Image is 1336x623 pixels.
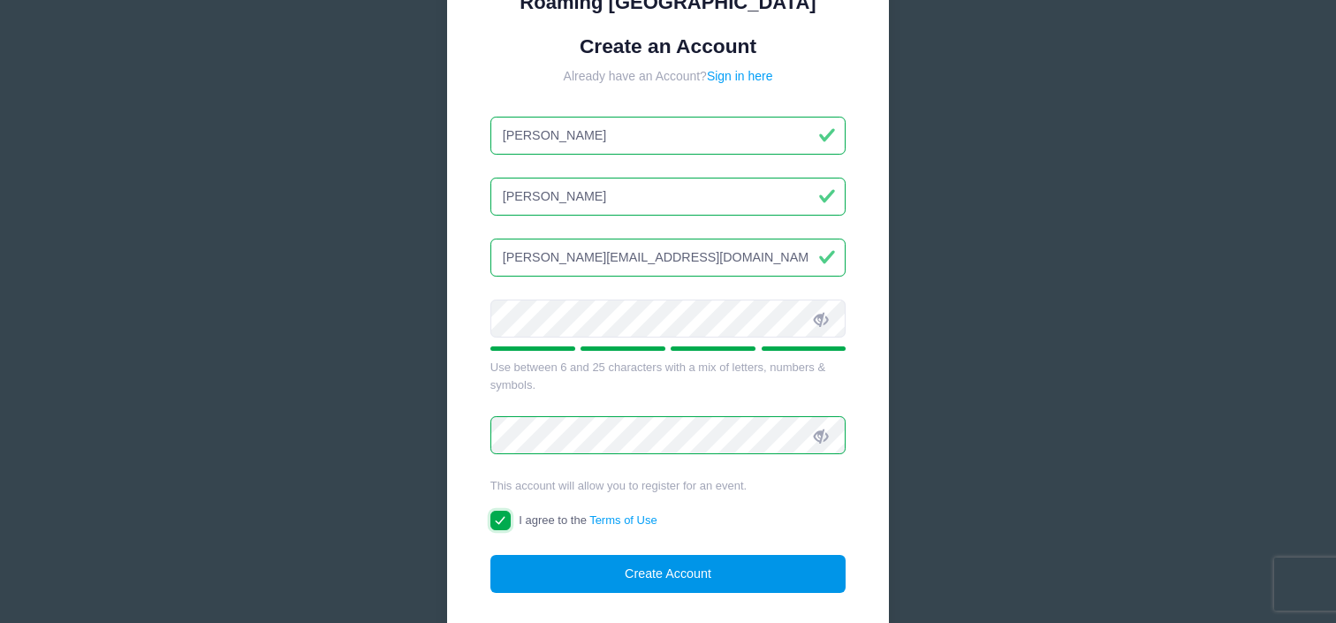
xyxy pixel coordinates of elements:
button: Create Account [490,555,846,593]
a: Terms of Use [589,513,657,527]
span: I agree to the [519,513,657,527]
h1: Create an Account [490,34,846,58]
div: Use between 6 and 25 characters with a mix of letters, numbers & symbols. [490,359,846,393]
input: I agree to theTerms of Use [490,511,511,531]
a: Sign in here [707,69,773,83]
div: This account will allow you to register for an event. [490,477,846,495]
input: Last Name [490,178,846,216]
input: First Name [490,117,846,155]
input: Email [490,239,846,277]
div: Already have an Account? [490,67,846,86]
